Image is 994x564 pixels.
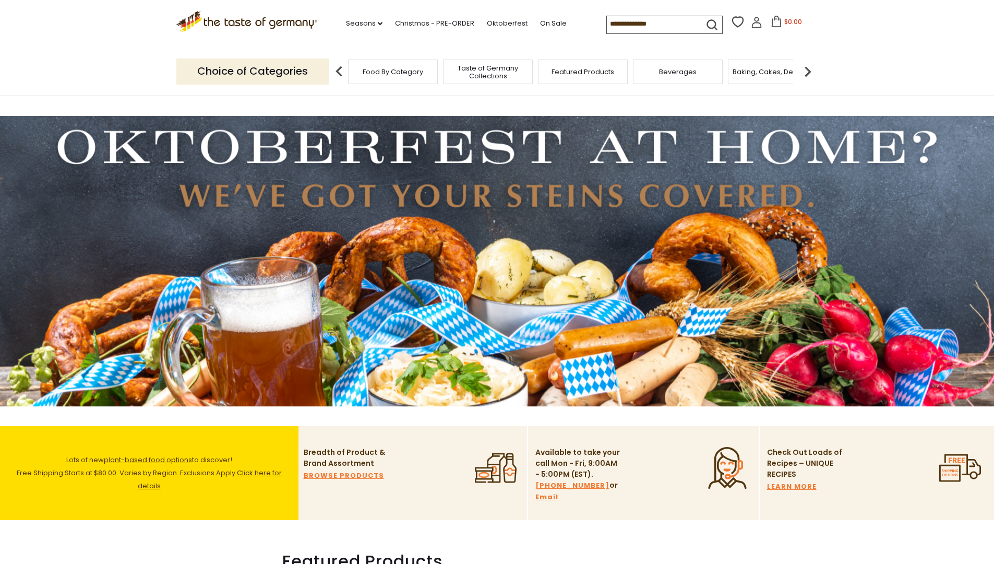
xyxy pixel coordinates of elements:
[176,58,329,84] p: Choice of Categories
[17,455,282,491] span: Lots of new to discover! Free Shipping Starts at $80.00. Varies by Region. Exclusions Apply.
[784,17,802,26] span: $0.00
[446,64,530,80] a: Taste of Germany Collections
[346,18,382,29] a: Seasons
[329,61,350,82] img: previous arrow
[540,18,567,29] a: On Sale
[304,447,390,469] p: Breadth of Product & Brand Assortment
[764,16,809,31] button: $0.00
[395,18,474,29] a: Christmas - PRE-ORDER
[487,18,528,29] a: Oktoberfest
[733,68,813,76] a: Baking, Cakes, Desserts
[304,470,384,481] a: BROWSE PRODUCTS
[535,447,621,503] p: Available to take your call Mon - Fri, 9:00AM - 5:00PM (EST). or
[104,455,192,465] a: plant-based food options
[767,447,843,480] p: Check Out Loads of Recipes – UNIQUE RECIPES
[535,480,609,491] a: [PHONE_NUMBER]
[767,481,817,492] a: LEARN MORE
[363,68,423,76] a: Food By Category
[659,68,697,76] a: Beverages
[535,491,558,503] a: Email
[552,68,614,76] a: Featured Products
[797,61,818,82] img: next arrow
